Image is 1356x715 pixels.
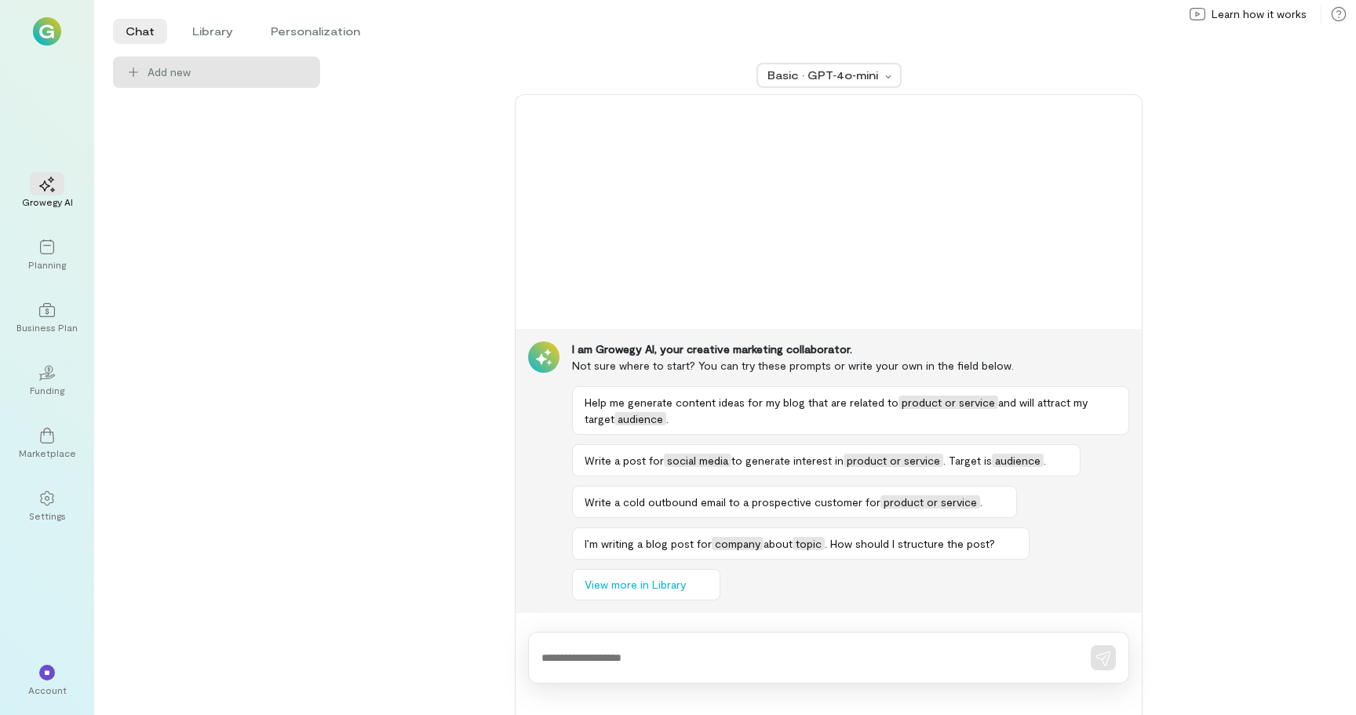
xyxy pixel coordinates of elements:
button: Write a cold outbound email to a prospective customer forproduct or service. [572,486,1017,518]
span: Help me generate content ideas for my blog that are related to [585,396,899,409]
div: Account [28,684,67,696]
li: Personalization [258,19,373,44]
span: Write a post for [585,454,664,467]
span: I’m writing a blog post for [585,537,712,550]
span: product or service [899,396,998,409]
span: audience [614,412,666,425]
span: about [764,537,793,550]
div: Funding [30,384,64,396]
div: Basic · GPT‑4o‑mini [767,67,880,83]
a: Funding [19,352,75,409]
div: Marketplace [19,447,76,459]
span: social media [664,454,731,467]
div: Planning [28,258,66,271]
a: Business Plan [19,290,75,346]
span: . [980,495,982,509]
a: Marketplace [19,415,75,472]
button: View more in Library [572,569,720,600]
a: Settings [19,478,75,534]
span: product or service [880,495,980,509]
span: audience [992,454,1044,467]
span: . [666,412,669,425]
li: Chat [113,19,167,44]
li: Library [180,19,246,44]
span: . Target is [943,454,992,467]
button: Help me generate content ideas for my blog that are related toproduct or serviceand will attract ... [572,386,1129,435]
span: . [1044,454,1046,467]
span: product or service [844,454,943,467]
div: Growegy AI [22,195,73,208]
span: company [712,537,764,550]
button: I’m writing a blog post forcompanyabouttopic. How should I structure the post? [572,527,1030,560]
span: Learn how it works [1212,6,1307,22]
div: I am Growegy AI, your creative marketing collaborator. [572,341,1129,357]
div: Settings [29,509,66,522]
span: to generate interest in [731,454,844,467]
div: Not sure where to start? You can try these prompts or write your own in the field below. [572,357,1129,374]
span: Add new [148,64,308,80]
span: View more in Library [585,577,686,593]
span: . How should I structure the post? [825,537,995,550]
div: Business Plan [16,321,78,334]
span: topic [793,537,825,550]
span: Write a cold outbound email to a prospective customer for [585,495,880,509]
button: Write a post forsocial mediato generate interest inproduct or service. Target isaudience. [572,444,1081,476]
a: Growegy AI [19,164,75,221]
a: Planning [19,227,75,283]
